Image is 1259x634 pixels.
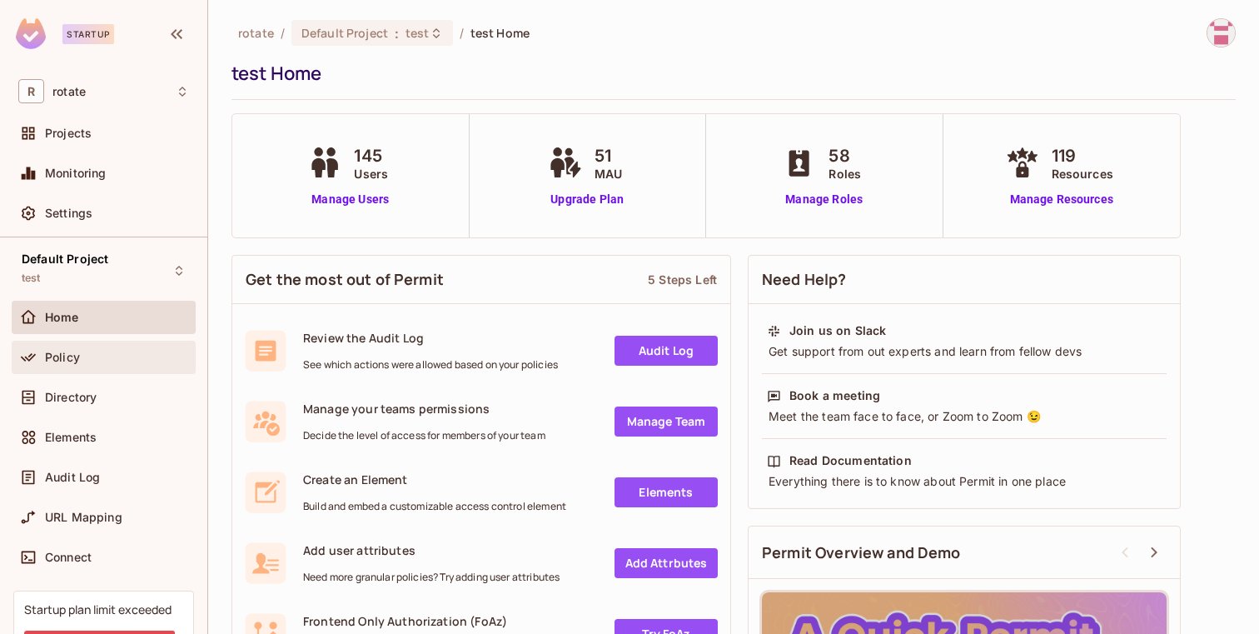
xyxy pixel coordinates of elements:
[303,330,558,346] span: Review the Audit Log
[829,165,861,182] span: Roles
[595,143,622,168] span: 51
[1207,19,1235,47] img: hafiz@letsrotate.com
[22,252,108,266] span: Default Project
[22,272,41,285] span: test
[303,571,560,584] span: Need more granular policies? Try adding user attributes
[301,25,388,41] span: Default Project
[45,391,97,404] span: Directory
[406,25,430,41] span: test
[238,25,274,41] span: the active workspace
[303,401,545,417] span: Manage your teams permissions
[281,25,285,41] li: /
[1052,143,1113,168] span: 119
[615,477,718,507] a: Elements
[45,127,92,140] span: Projects
[45,311,79,324] span: Home
[45,471,100,484] span: Audit Log
[648,272,717,287] div: 5 Steps Left
[45,431,97,444] span: Elements
[789,452,912,469] div: Read Documentation
[767,473,1162,490] div: Everything there is to know about Permit in one place
[829,143,861,168] span: 58
[470,25,530,41] span: test Home
[615,407,718,437] a: Manage Team
[303,472,566,487] span: Create an Element
[354,143,388,168] span: 145
[545,191,630,208] a: Upgrade Plan
[354,165,388,182] span: Users
[18,79,44,103] span: R
[45,167,107,180] span: Monitoring
[24,602,172,617] div: Startup plan limit exceeded
[303,358,558,372] span: See which actions were allowed based on your policies
[789,387,880,404] div: Book a meeting
[767,343,1162,360] div: Get support from out experts and learn from fellow devs
[246,269,444,290] span: Get the most out of Permit
[779,191,869,208] a: Manage Roles
[303,429,545,442] span: Decide the level of access for members of your team
[303,613,507,629] span: Frontend Only Authorization (FoAz)
[304,191,396,208] a: Manage Users
[595,165,622,182] span: MAU
[45,351,80,364] span: Policy
[52,85,86,98] span: Workspace: rotate
[789,322,886,339] div: Join us on Slack
[62,24,114,44] div: Startup
[460,25,464,41] li: /
[16,18,46,49] img: SReyMgAAAABJRU5ErkJggg==
[45,207,92,220] span: Settings
[231,61,1227,86] div: test Home
[394,27,400,40] span: :
[303,542,560,558] span: Add user attributes
[762,269,847,290] span: Need Help?
[1052,165,1113,182] span: Resources
[615,548,718,578] a: Add Attrbutes
[762,542,961,563] span: Permit Overview and Demo
[767,408,1162,425] div: Meet the team face to face, or Zoom to Zoom 😉
[45,551,92,564] span: Connect
[303,500,566,513] span: Build and embed a customizable access control element
[615,336,718,366] a: Audit Log
[45,511,122,524] span: URL Mapping
[1002,191,1122,208] a: Manage Resources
